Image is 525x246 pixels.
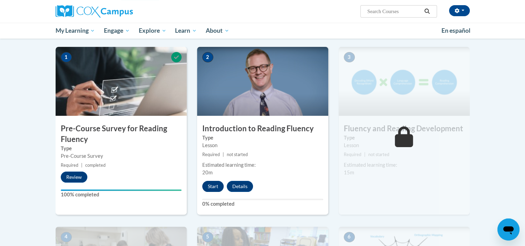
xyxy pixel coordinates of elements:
[61,172,87,183] button: Review
[51,23,100,39] a: My Learning
[202,232,213,242] span: 5
[206,27,229,35] span: About
[339,47,470,116] img: Course Image
[344,170,354,175] span: 15m
[202,134,323,142] label: Type
[344,142,465,149] div: Lesson
[201,23,234,39] a: About
[61,52,72,62] span: 1
[344,232,355,242] span: 6
[197,47,328,116] img: Course Image
[344,161,465,169] div: Estimated learning time:
[202,200,323,208] label: 0% completed
[56,47,187,116] img: Course Image
[223,152,224,157] span: |
[344,152,361,157] span: Required
[202,52,213,62] span: 2
[175,27,197,35] span: Learn
[368,152,389,157] span: not started
[227,152,248,157] span: not started
[344,134,465,142] label: Type
[55,27,95,35] span: My Learning
[61,152,182,160] div: Pre-Course Survey
[61,189,182,191] div: Your progress
[497,218,519,240] iframe: Button to launch messaging window
[227,181,253,192] button: Details
[56,5,133,18] img: Cox Campus
[61,145,182,152] label: Type
[202,142,323,149] div: Lesson
[422,7,432,16] button: Search
[449,5,470,16] button: Account Settings
[197,123,328,134] h3: Introduction to Reading Fluency
[202,181,224,192] button: Start
[45,23,480,39] div: Main menu
[81,163,82,168] span: |
[202,152,220,157] span: Required
[61,232,72,242] span: 4
[202,170,213,175] span: 20m
[61,191,182,198] label: 100% completed
[441,27,470,34] span: En español
[61,163,78,168] span: Required
[437,23,475,38] a: En español
[56,5,187,18] a: Cox Campus
[104,27,130,35] span: Engage
[339,123,470,134] h3: Fluency and Reading Development
[99,23,134,39] a: Engage
[134,23,171,39] a: Explore
[202,161,323,169] div: Estimated learning time:
[364,152,366,157] span: |
[171,23,201,39] a: Learn
[56,123,187,145] h3: Pre-Course Survey for Reading Fluency
[344,52,355,62] span: 3
[139,27,166,35] span: Explore
[85,163,106,168] span: completed
[367,7,422,16] input: Search Courses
